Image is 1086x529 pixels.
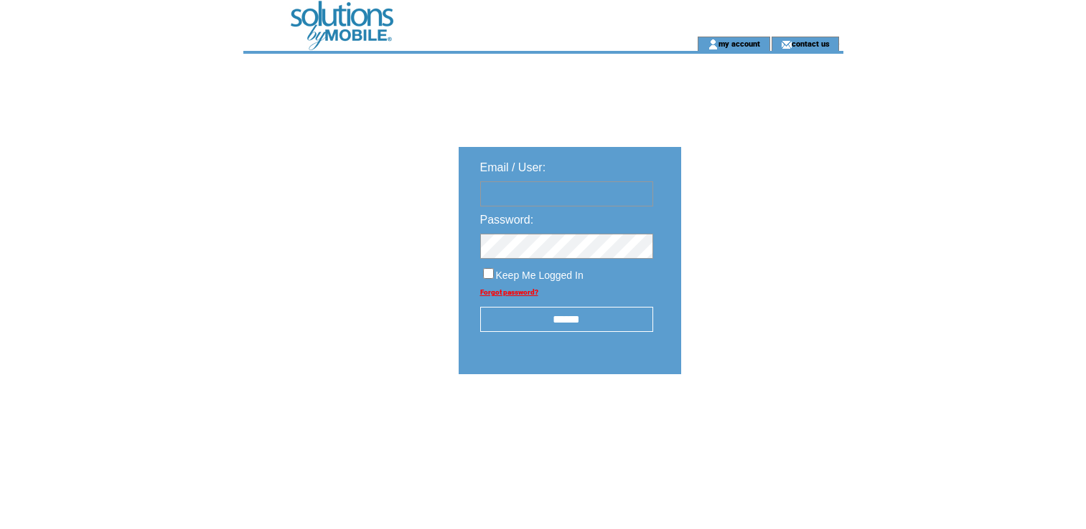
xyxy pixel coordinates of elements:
img: account_icon.gif [708,39,718,50]
a: Forgot password? [480,288,538,296]
a: contact us [792,39,830,48]
img: transparent.png [723,410,795,428]
span: Password: [480,214,534,226]
a: my account [718,39,760,48]
span: Keep Me Logged In [496,270,584,281]
img: contact_us_icon.gif [781,39,792,50]
span: Email / User: [480,161,546,173]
